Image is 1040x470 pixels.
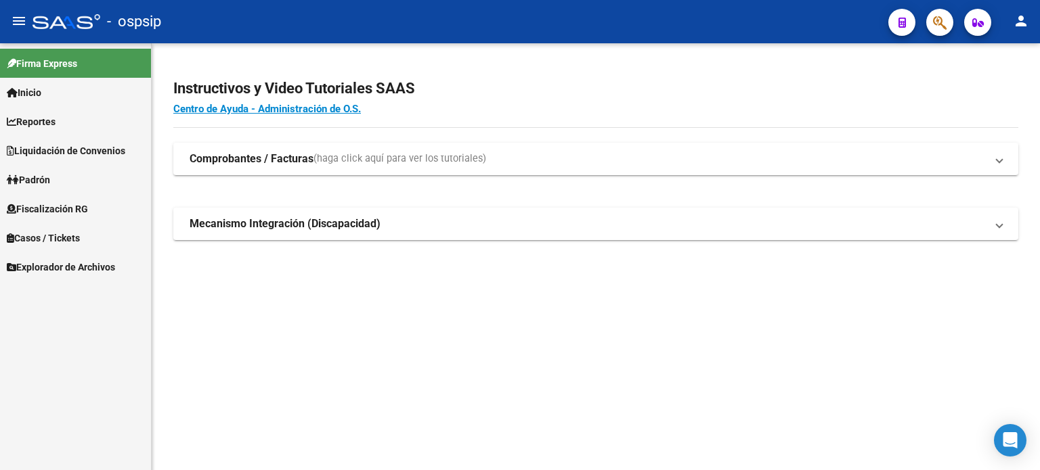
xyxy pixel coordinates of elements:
span: Explorador de Archivos [7,260,115,275]
span: Fiscalización RG [7,202,88,216]
span: Reportes [7,114,56,129]
strong: Mecanismo Integración (Discapacidad) [190,216,381,231]
span: Firma Express [7,56,77,71]
span: Casos / Tickets [7,231,80,245]
div: Open Intercom Messenger [994,424,1026,456]
a: Centro de Ayuda - Administración de O.S. [173,103,361,115]
h2: Instructivos y Video Tutoriales SAAS [173,76,1018,101]
mat-expansion-panel-header: Comprobantes / Facturas(haga click aquí para ver los tutoriales) [173,143,1018,175]
span: Inicio [7,85,41,100]
span: Liquidación de Convenios [7,143,125,158]
strong: Comprobantes / Facturas [190,151,313,166]
mat-icon: person [1013,13,1029,29]
span: - ospsip [107,7,161,37]
span: Padrón [7,172,50,187]
span: (haga click aquí para ver los tutoriales) [313,151,486,166]
mat-icon: menu [11,13,27,29]
mat-expansion-panel-header: Mecanismo Integración (Discapacidad) [173,208,1018,240]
